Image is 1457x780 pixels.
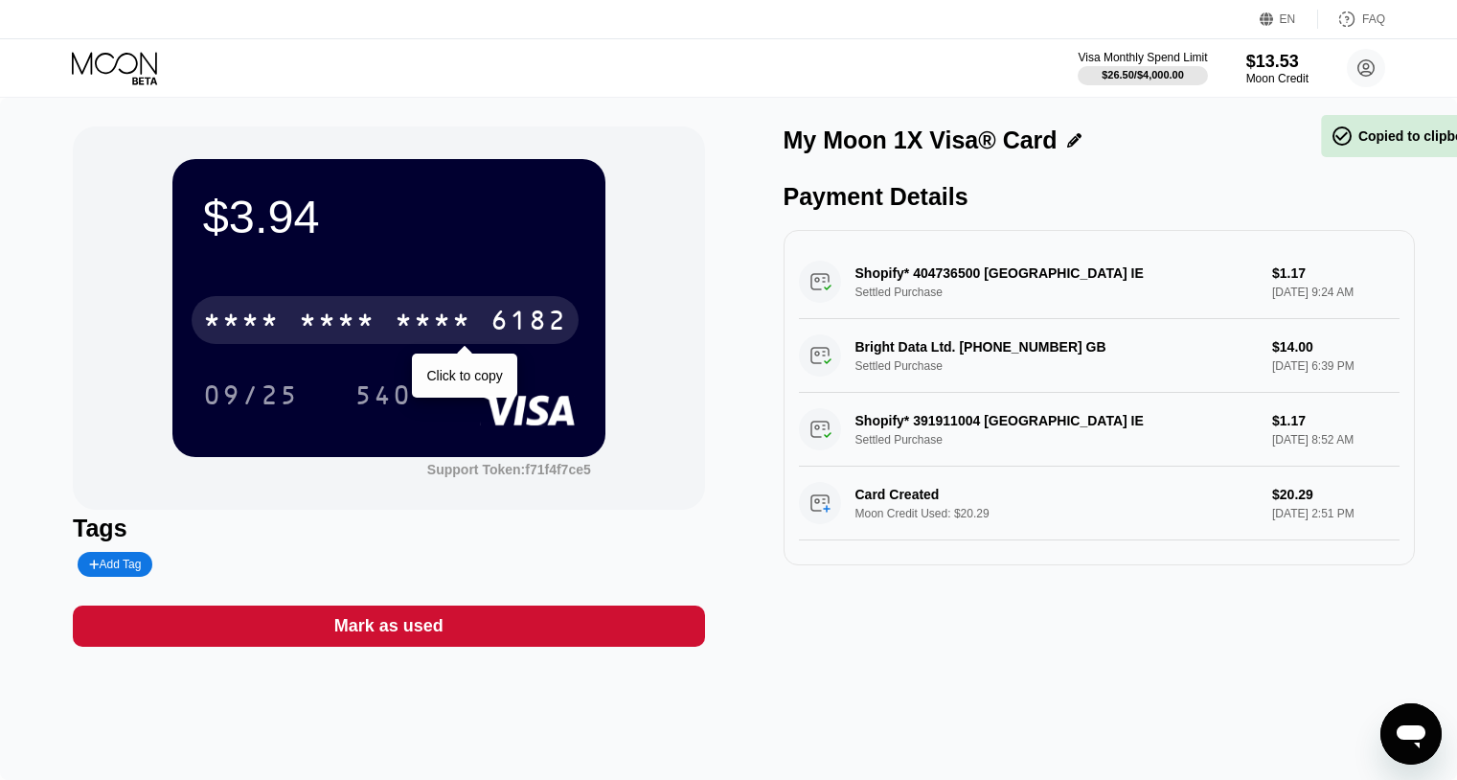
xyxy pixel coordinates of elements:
div: 6182 [490,308,567,338]
div: Visa Monthly Spend Limit$26.50/$4,000.00 [1078,51,1207,85]
div: $26.50 / $4,000.00 [1102,69,1184,80]
div: Support Token: f71f4f7ce5 [427,462,591,477]
div: Add Tag [78,552,152,577]
iframe: Button to launch messaging window [1380,703,1442,765]
div: Moon Credit [1246,72,1309,85]
div: EN [1260,10,1318,29]
div: Payment Details [784,183,1415,211]
div: $3.94 [203,190,575,243]
div: 540 [354,382,412,413]
div: FAQ [1362,12,1385,26]
div: Support Token:f71f4f7ce5 [427,462,591,477]
div: Visa Monthly Spend Limit [1078,51,1207,64]
div: EN [1280,12,1296,26]
div: $13.53Moon Credit [1246,52,1309,85]
div: My Moon 1X Visa® Card [784,126,1058,154]
div: 09/25 [203,382,299,413]
div: Mark as used [334,615,444,637]
div: 540 [340,371,426,419]
span:  [1331,125,1354,148]
div: $13.53 [1246,52,1309,72]
div: Mark as used [73,606,704,647]
div: 09/25 [189,371,313,419]
div: Click to copy [426,368,502,383]
div: Add Tag [89,558,141,571]
div: FAQ [1318,10,1385,29]
div: Tags [73,515,704,542]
